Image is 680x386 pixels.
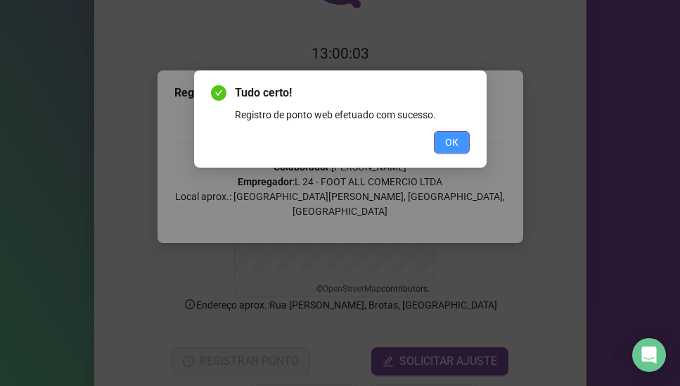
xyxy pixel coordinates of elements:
button: OK [434,131,470,154]
div: Registro de ponto web efetuado com sucesso. [235,107,470,123]
span: check-circle [211,85,226,101]
div: Open Intercom Messenger [632,338,666,372]
span: Tudo certo! [235,85,470,101]
span: OK [445,135,458,150]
